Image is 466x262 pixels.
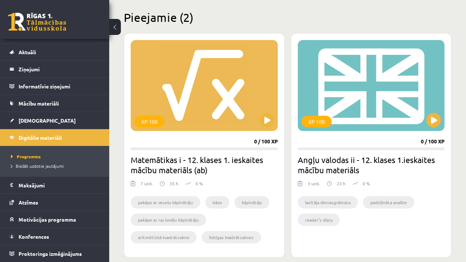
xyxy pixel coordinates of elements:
a: Proktoringa izmēģinājums [9,245,100,262]
p: 35 h [170,180,178,187]
a: Mācību materiāli [9,95,100,112]
span: Motivācijas programma [19,216,76,223]
a: Informatīvie ziņojumi [9,78,100,95]
p: 0 % [196,180,203,187]
a: Motivācijas programma [9,211,100,228]
a: Rīgas 1. Tālmācības vidusskola [8,13,66,31]
li: reader’s diary [298,214,340,226]
span: Konferences [19,233,49,240]
span: [DEMOGRAPHIC_DATA] [19,117,76,124]
h2: Matemātikas i - 12. klases 1. ieskaites mācību materiāls (ab) [131,155,278,175]
a: Maksājumi [9,177,100,194]
a: Ziņojumi [9,61,100,78]
li: līdzīgas kvadrātsaknes [202,231,261,243]
span: Atzīmes [19,199,38,206]
a: Programma [11,153,102,160]
li: lasītāja dienasgrāmata [298,196,358,209]
div: XP 100 [134,116,165,127]
h2: Angļu valodas ii - 12. klases 1.ieskaites mācību materiāls [298,155,445,175]
legend: Informatīvie ziņojumi [19,78,100,95]
p: 23 h [337,180,345,187]
a: Aktuāli [9,44,100,60]
div: XP 100 [301,116,332,127]
span: Aktuāli [19,49,36,55]
a: [DEMOGRAPHIC_DATA] [9,112,100,129]
a: Digitālie materiāli [9,129,100,146]
legend: Maksājumi [19,177,100,194]
li: pakāpe ar racionālu kāpinātāju [131,214,206,226]
div: 3 uzd. [308,180,320,191]
p: 0 % [363,180,370,187]
div: 7 uzd. [141,180,153,191]
li: bāze [205,196,229,209]
li: pakāpe ar veselu kāpinātāju [131,196,200,209]
li: kāpinātājs [234,196,269,209]
legend: Ziņojumi [19,61,100,78]
span: Proktoringa izmēģinājums [19,250,82,257]
span: Digitālie materiāli [19,134,62,141]
span: Biežāk uzdotie jautājumi [11,163,64,169]
span: Mācību materiāli [19,100,59,107]
h2: Pieejamie (2) [124,10,451,24]
li: padziļināta analīze [363,196,414,209]
a: Biežāk uzdotie jautājumi [11,163,102,169]
a: Konferences [9,228,100,245]
span: Programma [11,154,41,159]
li: aritmētiskā kvadrātsakne [131,231,197,243]
a: Atzīmes [9,194,100,211]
